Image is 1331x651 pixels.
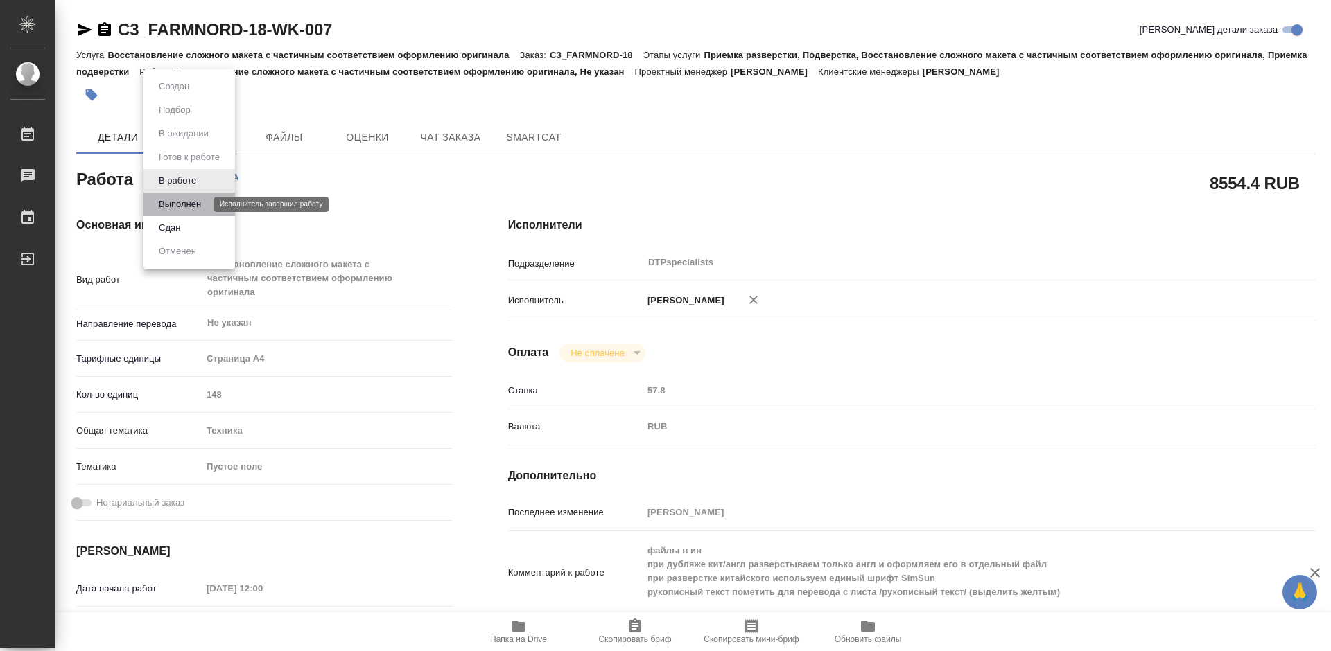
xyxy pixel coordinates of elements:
button: Отменен [155,244,200,259]
button: Выполнен [155,197,205,212]
button: Создан [155,79,193,94]
button: Подбор [155,102,195,118]
button: В ожидании [155,126,213,141]
button: Готов к работе [155,150,224,165]
button: В работе [155,173,200,188]
button: Сдан [155,220,184,235]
